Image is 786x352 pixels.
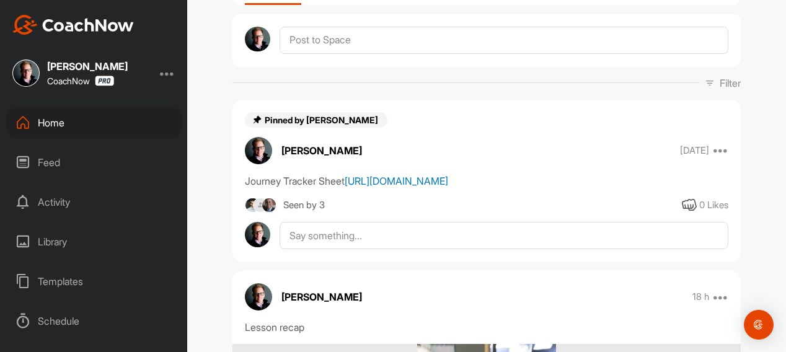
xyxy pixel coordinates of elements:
div: Journey Tracker Sheet [245,174,728,188]
img: avatar [245,222,270,247]
img: avatar [245,283,272,310]
p: [PERSON_NAME] [281,143,362,158]
div: CoachNow [47,76,114,86]
img: square_default-ef6cabf814de5a2bf16c804365e32c732080f9872bdf737d349900a9daf73cf9.png [253,198,268,213]
div: Feed [7,147,182,178]
img: square_76566a645567896ed928f1fe9600d1e8.jpg [245,198,260,213]
img: pin [252,115,262,125]
div: [PERSON_NAME] [47,61,128,71]
div: Lesson recap [245,320,728,335]
div: Open Intercom Messenger [744,310,774,340]
img: square_a5fa1b515a05e97912f595ae6d39c3d2.jpg [262,198,277,213]
img: CoachNow [12,15,134,35]
div: Templates [7,266,182,297]
a: [URL][DOMAIN_NAME] [345,175,448,187]
p: [PERSON_NAME] [281,289,362,304]
img: CoachNow Pro [95,76,114,86]
p: Filter [720,76,741,90]
img: avatar [245,137,272,164]
div: 0 Likes [699,198,728,213]
img: square_20b62fea31acd0f213c23be39da22987.jpg [12,59,40,87]
div: Home [7,107,182,138]
div: Library [7,226,182,257]
div: Seen by 3 [283,198,325,213]
span: Pinned by [PERSON_NAME] [265,115,380,125]
div: Activity [7,187,182,218]
img: avatar [245,27,270,52]
p: 18 h [692,291,709,303]
div: Schedule [7,306,182,337]
p: [DATE] [680,144,709,157]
